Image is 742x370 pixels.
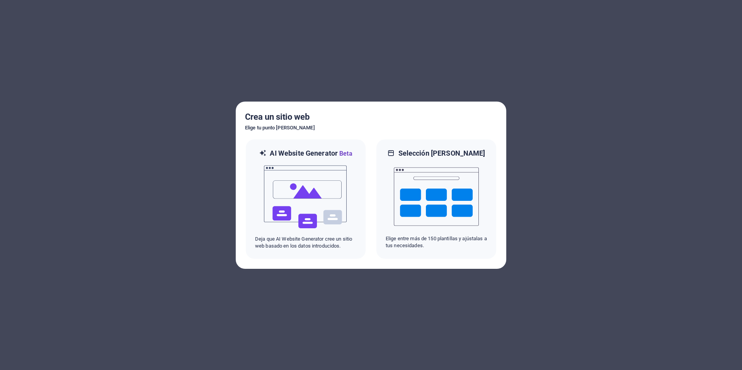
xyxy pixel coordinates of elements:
p: Deja que AI Website Generator cree un sitio web basado en los datos introducidos. [255,236,356,249]
h6: Selección [PERSON_NAME] [398,149,485,158]
div: AI Website GeneratorBetaaiDeja que AI Website Generator cree un sitio web basado en los datos int... [245,139,366,260]
h6: Elige tu punto [PERSON_NAME] [245,123,497,132]
h6: AI Website Generator [270,149,352,158]
div: Selección [PERSON_NAME]Elige entre más de 150 plantillas y ajústalas a tus necesidades. [376,139,497,260]
h5: Crea un sitio web [245,111,497,123]
p: Elige entre más de 150 plantillas y ajústalas a tus necesidades. [386,235,487,249]
img: ai [263,158,348,236]
span: Beta [338,150,352,157]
